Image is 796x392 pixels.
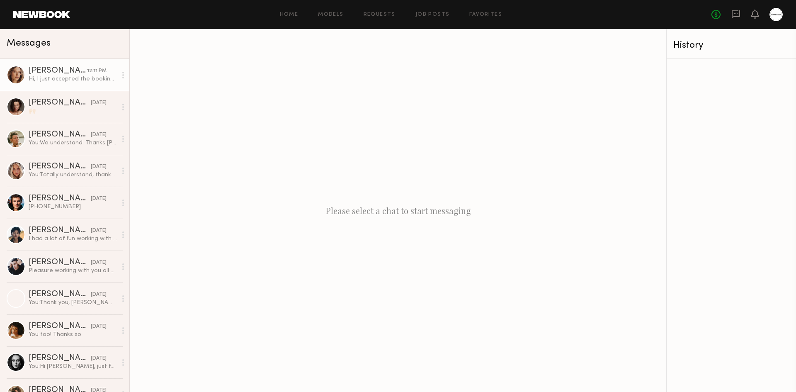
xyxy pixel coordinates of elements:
div: [PERSON_NAME] [29,67,87,75]
div: You: Hi [PERSON_NAME], just following up. Does this work for you? [29,363,117,370]
div: You too! Thanks xo [29,331,117,338]
div: 🙌🏻 [29,107,117,115]
div: [PERSON_NAME] [29,290,91,299]
div: [PERSON_NAME] [29,99,91,107]
div: [PERSON_NAME] [29,258,91,267]
a: Favorites [469,12,502,17]
div: [PERSON_NAME] [29,226,91,235]
span: Messages [7,39,51,48]
div: Hi, I just accepted the booking:) My email is [EMAIL_ADDRESS][DOMAIN_NAME] and phone number [PHON... [29,75,117,83]
div: 12:11 PM [87,67,107,75]
div: [DATE] [91,131,107,139]
div: [DATE] [91,355,107,363]
div: [PERSON_NAME] [29,195,91,203]
div: Pleasure working with you all had a blast! [29,267,117,275]
div: [DATE] [91,99,107,107]
div: I had a lot of fun working with you and the team [DATE]. Thank you for the opportunity! [29,235,117,243]
a: Requests [364,12,396,17]
a: Home [280,12,298,17]
div: Please select a chat to start messaging [130,29,666,392]
div: [DATE] [91,195,107,203]
div: You: Totally understand, thanks [PERSON_NAME]! [29,171,117,179]
div: [PERSON_NAME] [29,163,91,171]
div: [PERSON_NAME] [29,131,91,139]
div: History [673,41,789,50]
div: You: Thank you, [PERSON_NAME]! [29,299,117,307]
div: [DATE] [91,323,107,331]
div: [DATE] [91,291,107,299]
a: Job Posts [415,12,450,17]
div: [DATE] [91,227,107,235]
div: [DATE] [91,163,107,171]
div: You: We understand. Thanks [PERSON_NAME]! [29,139,117,147]
div: [PERSON_NAME] [29,322,91,331]
div: [PERSON_NAME] [29,354,91,363]
div: [DATE] [91,259,107,267]
div: [PHONE_NUMBER] [29,203,117,211]
a: Models [318,12,343,17]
